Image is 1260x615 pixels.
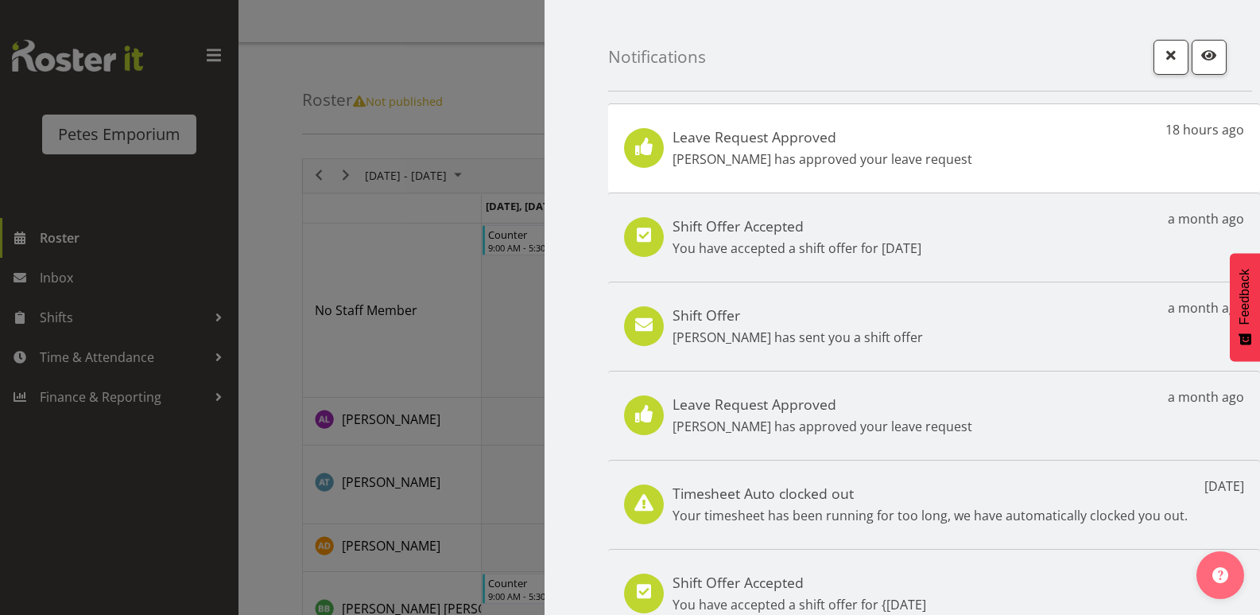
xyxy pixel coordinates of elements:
button: Feedback - Show survey [1230,253,1260,361]
p: [DATE] [1204,477,1244,496]
span: Feedback [1238,269,1252,325]
p: a month ago [1168,209,1244,228]
p: [PERSON_NAME] has sent you a shift offer [673,328,923,347]
h5: Leave Request Approved [673,395,972,413]
h5: Timesheet Auto clocked out [673,485,1188,502]
p: a month ago [1168,298,1244,317]
p: You have accepted a shift offer for [DATE] [673,239,921,258]
h4: Notifications [608,48,706,66]
h5: Shift Offer Accepted [673,574,926,591]
img: help-xxl-2.png [1212,567,1228,583]
p: [PERSON_NAME] has approved your leave request [673,150,972,169]
p: You have accepted a shift offer for {[DATE] [673,595,926,614]
h5: Leave Request Approved [673,128,972,146]
h5: Shift Offer Accepted [673,217,921,235]
p: a month ago [1168,387,1244,407]
p: [PERSON_NAME] has approved your leave request [673,417,972,436]
h5: Shift Offer [673,306,923,324]
button: Close [1153,40,1188,75]
p: Your timesheet has been running for too long, we have automatically clocked you out. [673,506,1188,525]
p: 18 hours ago [1165,120,1244,139]
button: Mark as read [1192,40,1227,75]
